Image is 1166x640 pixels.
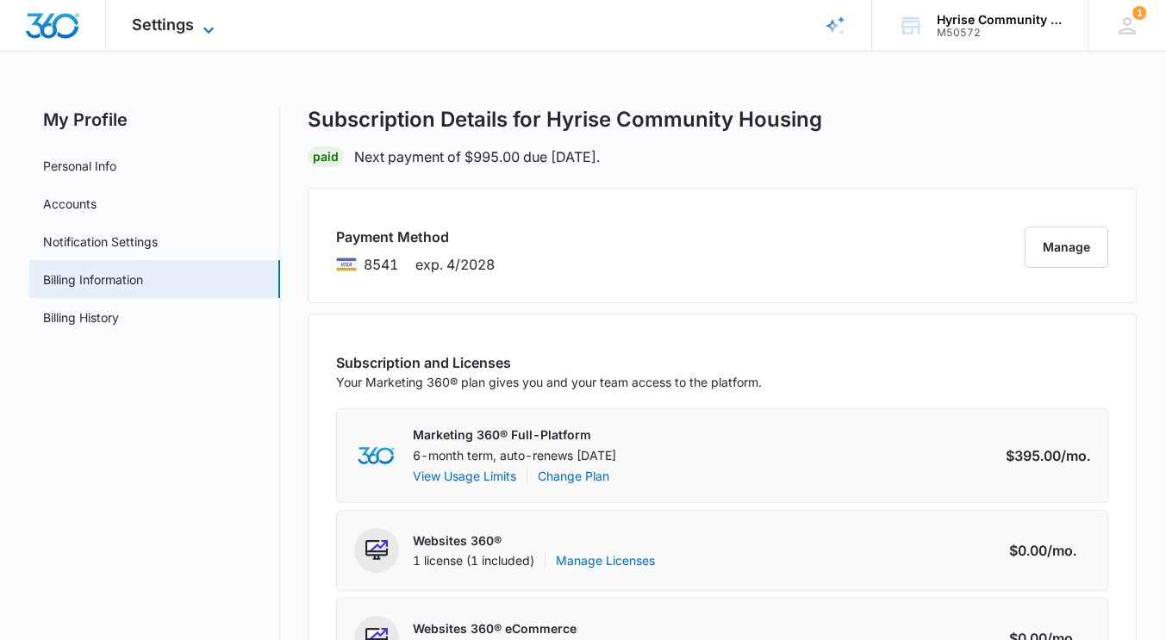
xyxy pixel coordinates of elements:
div: account name [937,13,1063,27]
button: Manage [1025,227,1108,268]
p: Next payment of $995.00 due [DATE]. [354,146,600,167]
a: Manage Licenses [556,552,655,569]
span: Settings [132,16,194,34]
p: Websites 360® [413,532,655,550]
span: brandLabels.visa ending with [364,254,398,275]
button: View Usage Limits [413,467,516,485]
a: Change Plan [538,467,609,485]
a: Accounts [43,195,97,213]
h3: Subscription and Licenses [336,352,762,373]
h1: Subscription Details for Hyrise Community Housing [308,107,822,133]
div: 6-month term, auto-renews [DATE] [413,447,616,486]
div: 1 license (1 included) [413,552,655,569]
div: $395.00 [1006,445,1090,466]
a: Billing History [43,308,119,326]
span: /mo. [1047,540,1076,561]
div: $0.00 [1009,540,1090,561]
span: /mo. [1061,445,1090,466]
p: Your Marketing 360® plan gives you and your team access to the platform. [336,373,762,391]
a: Billing Information [43,270,143,289]
div: Paid [308,146,344,167]
span: exp. 4/2028 [415,254,495,275]
p: Websites 360® eCommerce [413,620,577,637]
span: 1 [1132,6,1146,20]
div: notifications count [1132,6,1146,20]
h2: My Profile [29,107,280,133]
a: Notification Settings [43,233,158,251]
div: account id [937,27,1063,39]
h3: Payment Method [336,227,495,247]
p: Marketing 360® Full-Platform [413,426,616,444]
a: Personal Info [43,157,116,175]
